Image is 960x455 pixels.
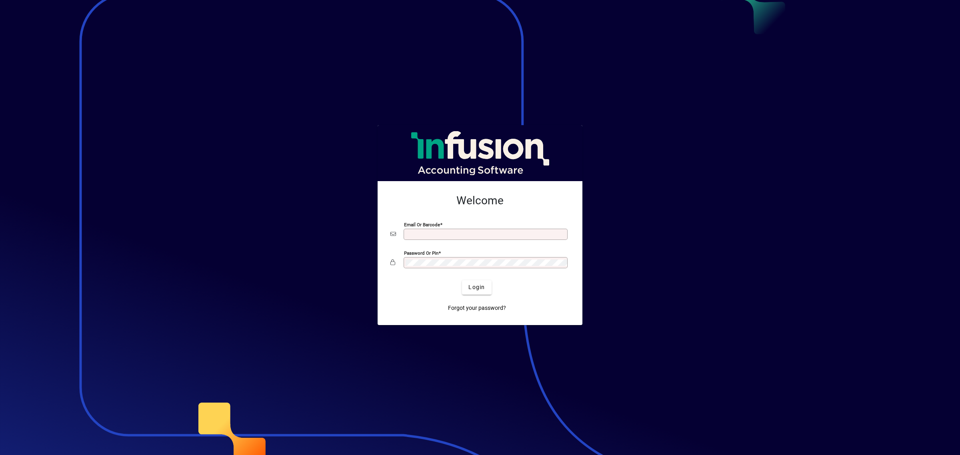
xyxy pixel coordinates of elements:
span: Login [468,283,485,291]
mat-label: Email or Barcode [404,222,440,227]
span: Forgot your password? [448,304,506,312]
a: Forgot your password? [445,301,509,315]
mat-label: Password or Pin [404,250,438,255]
button: Login [462,280,491,295]
h2: Welcome [390,194,570,208]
